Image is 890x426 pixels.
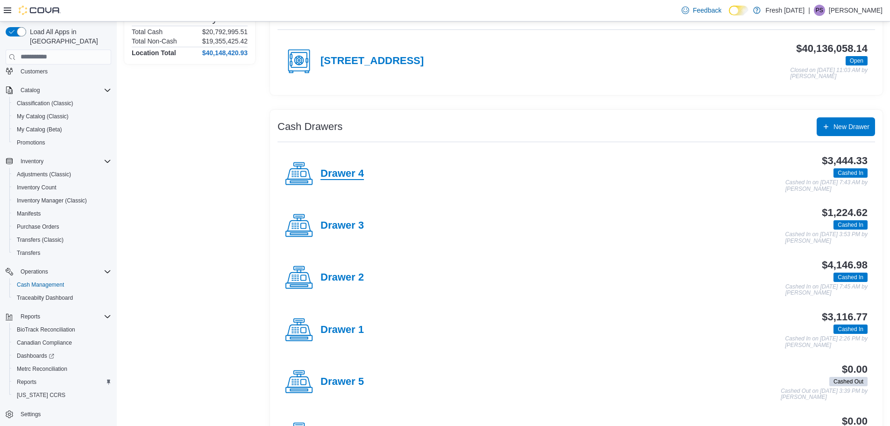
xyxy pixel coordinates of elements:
[13,111,72,122] a: My Catalog (Classic)
[833,325,868,334] span: Cashed In
[9,110,115,123] button: My Catalog (Classic)
[13,124,111,135] span: My Catalog (Beta)
[13,247,44,259] a: Transfers
[17,249,40,257] span: Transfers
[838,325,863,333] span: Cashed In
[13,390,69,401] a: [US_STATE] CCRS
[21,313,40,320] span: Reports
[785,180,868,192] p: Cashed In on [DATE] 7:43 AM by [PERSON_NAME]
[796,43,868,54] h3: $40,136,058.14
[13,324,111,335] span: BioTrack Reconciliation
[13,124,66,135] a: My Catalog (Beta)
[850,57,863,65] span: Open
[17,223,59,231] span: Purchase Orders
[9,336,115,349] button: Canadian Compliance
[13,137,111,148] span: Promotions
[13,337,111,348] span: Canadian Compliance
[814,5,825,16] div: Paige Sampson
[2,65,115,78] button: Customers
[17,100,73,107] span: Classification (Classic)
[17,294,73,302] span: Traceabilty Dashboard
[320,55,424,67] h4: [STREET_ADDRESS]
[822,207,868,218] h3: $1,224.62
[833,122,869,131] span: New Drawer
[838,221,863,229] span: Cashed In
[17,311,44,322] button: Reports
[9,194,115,207] button: Inventory Manager (Classic)
[17,365,67,373] span: Metrc Reconciliation
[790,67,868,80] p: Closed on [DATE] 11:03 AM by [PERSON_NAME]
[822,155,868,166] h3: $3,444.33
[2,407,115,421] button: Settings
[17,391,65,399] span: [US_STATE] CCRS
[9,136,115,149] button: Promotions
[13,363,71,375] a: Metrc Reconciliation
[17,210,41,217] span: Manifests
[13,111,111,122] span: My Catalog (Classic)
[9,349,115,362] a: Dashboards
[781,388,868,401] p: Cashed Out on [DATE] 3:39 PM by [PERSON_NAME]
[17,326,75,333] span: BioTrack Reconciliation
[765,5,805,16] p: Fresh [DATE]
[13,376,40,388] a: Reports
[678,1,725,20] a: Feedback
[817,117,875,136] button: New Drawer
[9,375,115,389] button: Reports
[9,168,115,181] button: Adjustments (Classic)
[842,364,868,375] h3: $0.00
[833,377,863,386] span: Cashed Out
[21,87,40,94] span: Catalog
[17,184,57,191] span: Inventory Count
[13,221,111,232] span: Purchase Orders
[17,339,72,347] span: Canadian Compliance
[17,352,54,360] span: Dashboards
[17,66,51,77] a: Customers
[132,49,176,57] h4: Location Total
[26,27,111,46] span: Load All Apps in [GEOGRAPHIC_DATA]
[13,137,49,148] a: Promotions
[132,37,177,45] h6: Total Non-Cash
[13,247,111,259] span: Transfers
[13,208,111,219] span: Manifests
[13,279,68,290] a: Cash Management
[320,168,364,180] h4: Drawer 4
[17,266,52,277] button: Operations
[202,28,248,36] p: $20,792,995.51
[13,169,75,180] a: Adjustments (Classic)
[17,156,47,167] button: Inventory
[13,195,91,206] a: Inventory Manager (Classic)
[17,409,44,420] a: Settings
[13,279,111,290] span: Cash Management
[9,278,115,291] button: Cash Management
[2,84,115,97] button: Catalog
[9,207,115,220] button: Manifests
[13,169,111,180] span: Adjustments (Classic)
[822,311,868,323] h3: $3,116.77
[846,56,868,65] span: Open
[17,266,111,277] span: Operations
[829,377,868,386] span: Cashed Out
[9,220,115,233] button: Purchase Orders
[838,273,863,282] span: Cashed In
[17,281,64,289] span: Cash Management
[132,28,163,36] h6: Total Cash
[17,156,111,167] span: Inventory
[13,182,111,193] span: Inventory Count
[17,85,43,96] button: Catalog
[320,272,364,284] h4: Drawer 2
[13,363,111,375] span: Metrc Reconciliation
[13,292,111,303] span: Traceabilty Dashboard
[17,408,111,420] span: Settings
[13,292,77,303] a: Traceabilty Dashboard
[729,6,748,15] input: Dark Mode
[21,268,48,275] span: Operations
[13,195,111,206] span: Inventory Manager (Classic)
[9,233,115,246] button: Transfers (Classic)
[13,234,111,245] span: Transfers (Classic)
[785,336,868,348] p: Cashed In on [DATE] 2:26 PM by [PERSON_NAME]
[202,49,248,57] h4: $40,148,420.93
[13,376,111,388] span: Reports
[816,5,823,16] span: PS
[320,220,364,232] h4: Drawer 3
